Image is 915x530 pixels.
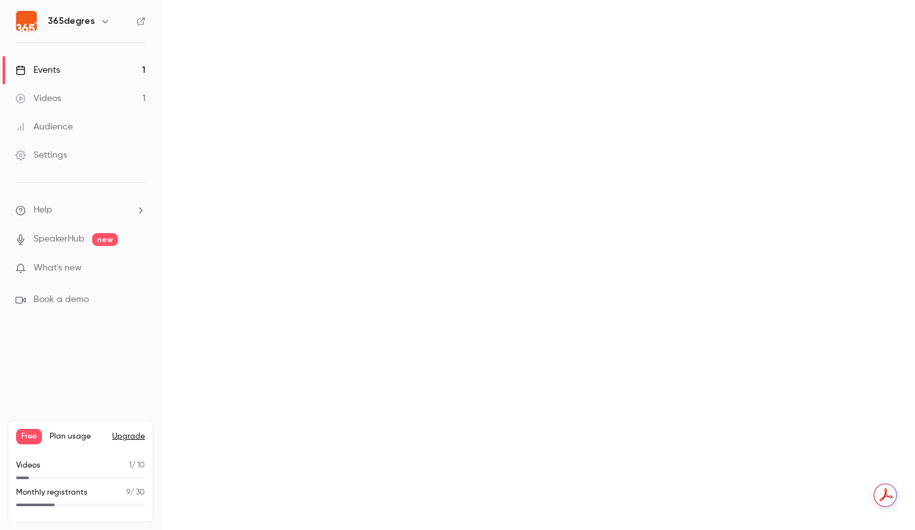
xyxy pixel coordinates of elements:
[48,15,95,28] h6: 365degres
[130,263,146,274] iframe: Noticeable Trigger
[16,429,42,444] span: Free
[92,233,118,246] span: new
[126,489,130,497] span: 9
[15,120,73,133] div: Audience
[15,203,146,217] li: help-dropdown-opener
[15,92,61,105] div: Videos
[129,460,145,471] p: / 10
[16,11,37,32] img: 365degres
[34,203,52,217] span: Help
[16,487,88,498] p: Monthly registrants
[129,462,131,469] span: 1
[15,149,67,162] div: Settings
[34,293,89,307] span: Book a demo
[34,232,84,246] a: SpeakerHub
[126,487,145,498] p: / 30
[15,64,60,77] div: Events
[50,431,104,442] span: Plan usage
[34,261,82,275] span: What's new
[16,460,41,471] p: Videos
[112,431,145,442] button: Upgrade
